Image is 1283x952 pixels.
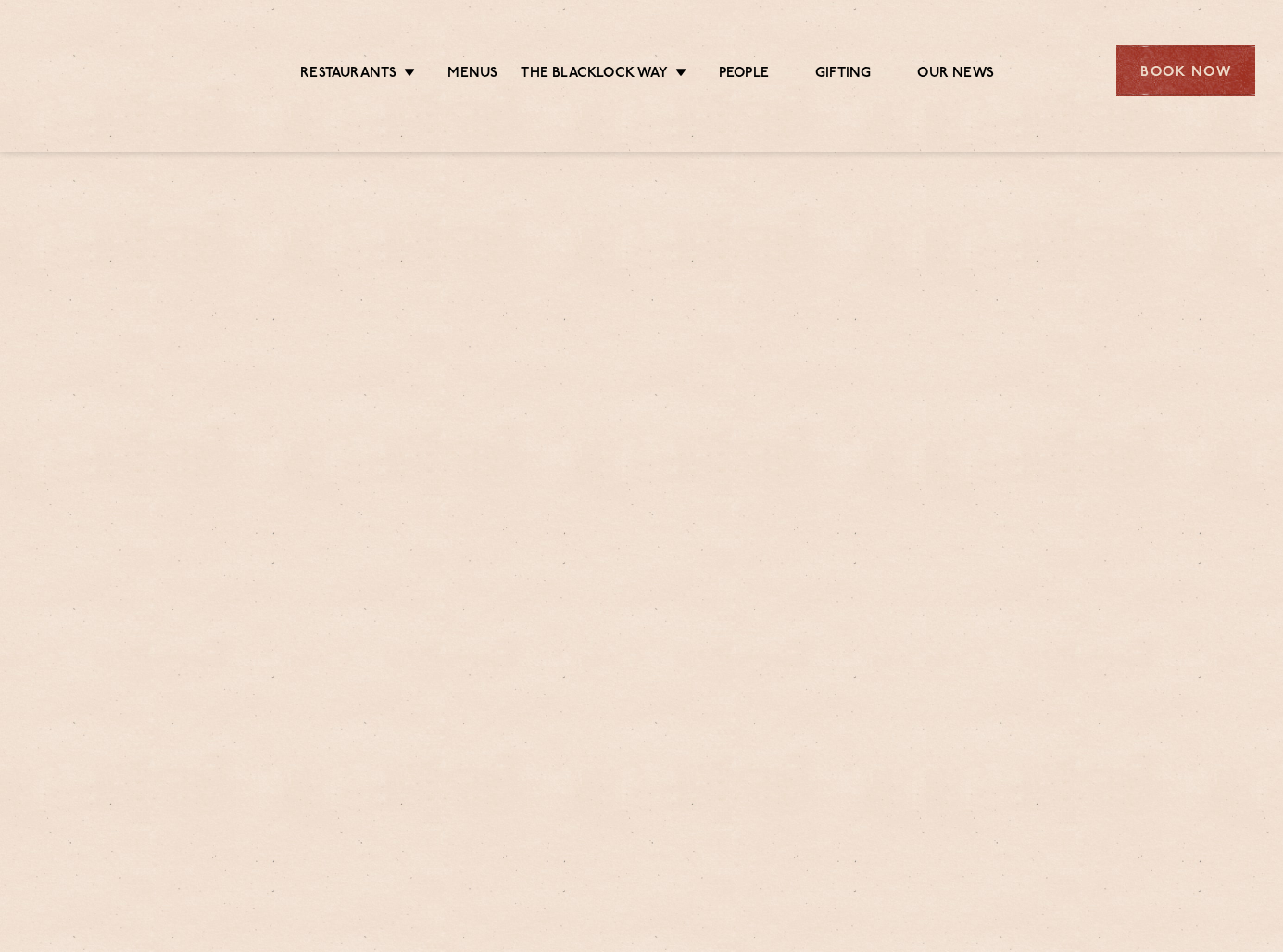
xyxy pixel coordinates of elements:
a: Our News [917,65,994,85]
a: The Blacklock Way [521,65,667,85]
a: People [719,65,769,85]
a: Restaurants [300,65,396,85]
img: svg%3E [28,18,187,124]
a: Menus [447,65,497,85]
div: Book Now [1116,45,1255,96]
a: Gifting [815,65,871,85]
